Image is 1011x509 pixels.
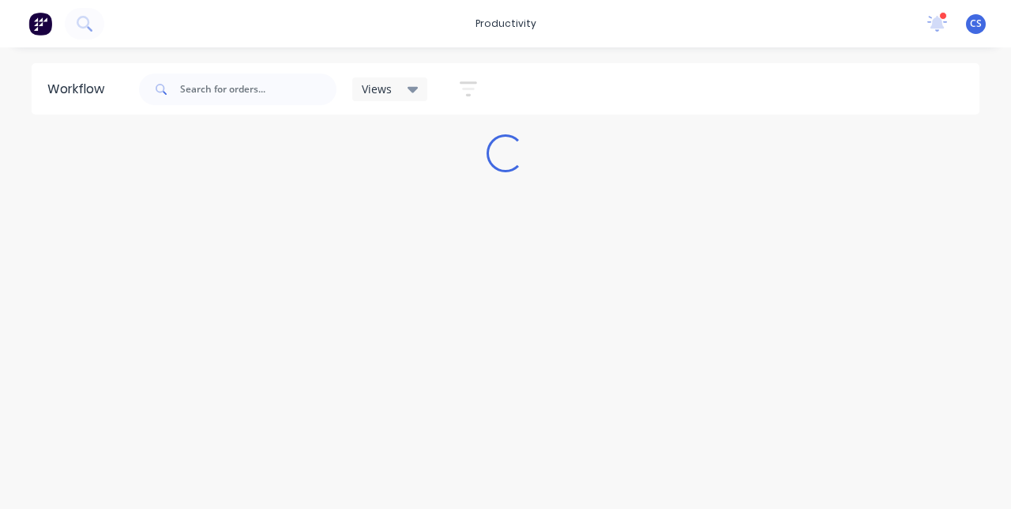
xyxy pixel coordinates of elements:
span: CS [970,17,982,31]
img: Factory [28,12,52,36]
div: Workflow [47,80,112,99]
div: productivity [468,12,544,36]
span: Views [362,81,392,97]
input: Search for orders... [180,74,336,105]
